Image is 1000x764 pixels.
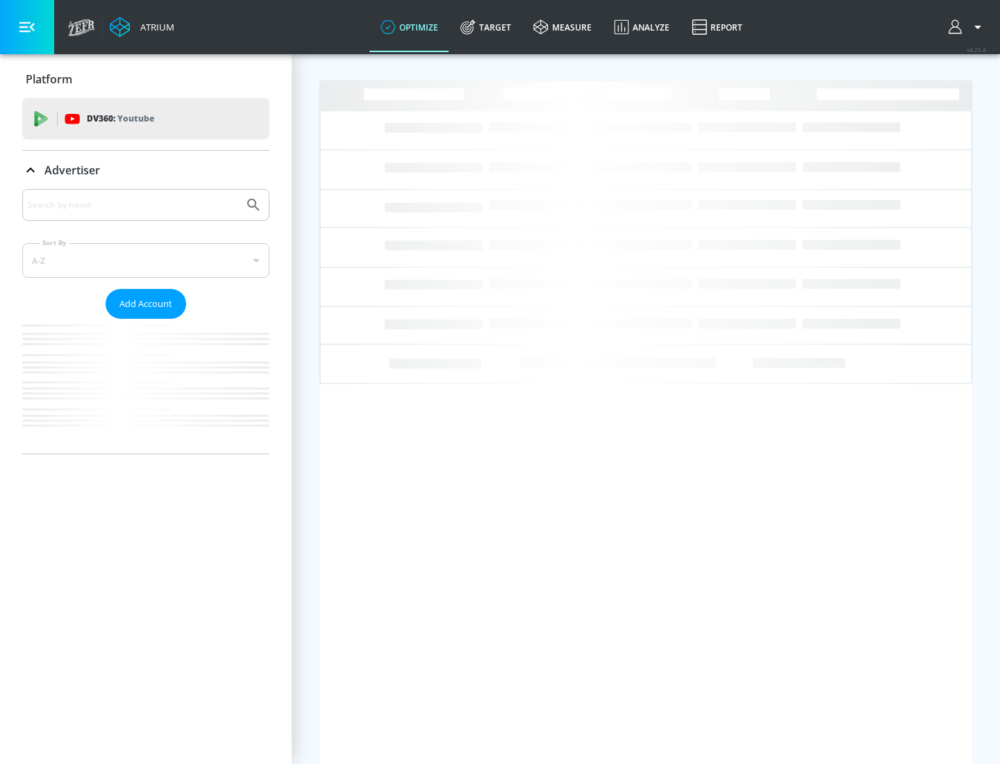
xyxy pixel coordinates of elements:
a: Atrium [110,17,174,38]
div: Advertiser [22,189,269,454]
button: Add Account [106,289,186,319]
p: Youtube [117,111,154,126]
a: Analyze [603,2,681,52]
a: Target [449,2,522,52]
span: Add Account [119,296,172,312]
a: optimize [369,2,449,52]
label: Sort By [40,238,69,247]
div: A-Z [22,243,269,278]
div: Platform [22,60,269,99]
div: Atrium [135,21,174,33]
input: Search by name [28,196,238,214]
nav: list of Advertiser [22,319,269,454]
p: Advertiser [44,163,100,178]
div: DV360: Youtube [22,98,269,140]
p: DV360: [87,111,154,126]
a: Report [681,2,753,52]
a: measure [522,2,603,52]
p: Platform [26,72,72,87]
span: v 4.25.4 [967,46,986,53]
div: Advertiser [22,151,269,190]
